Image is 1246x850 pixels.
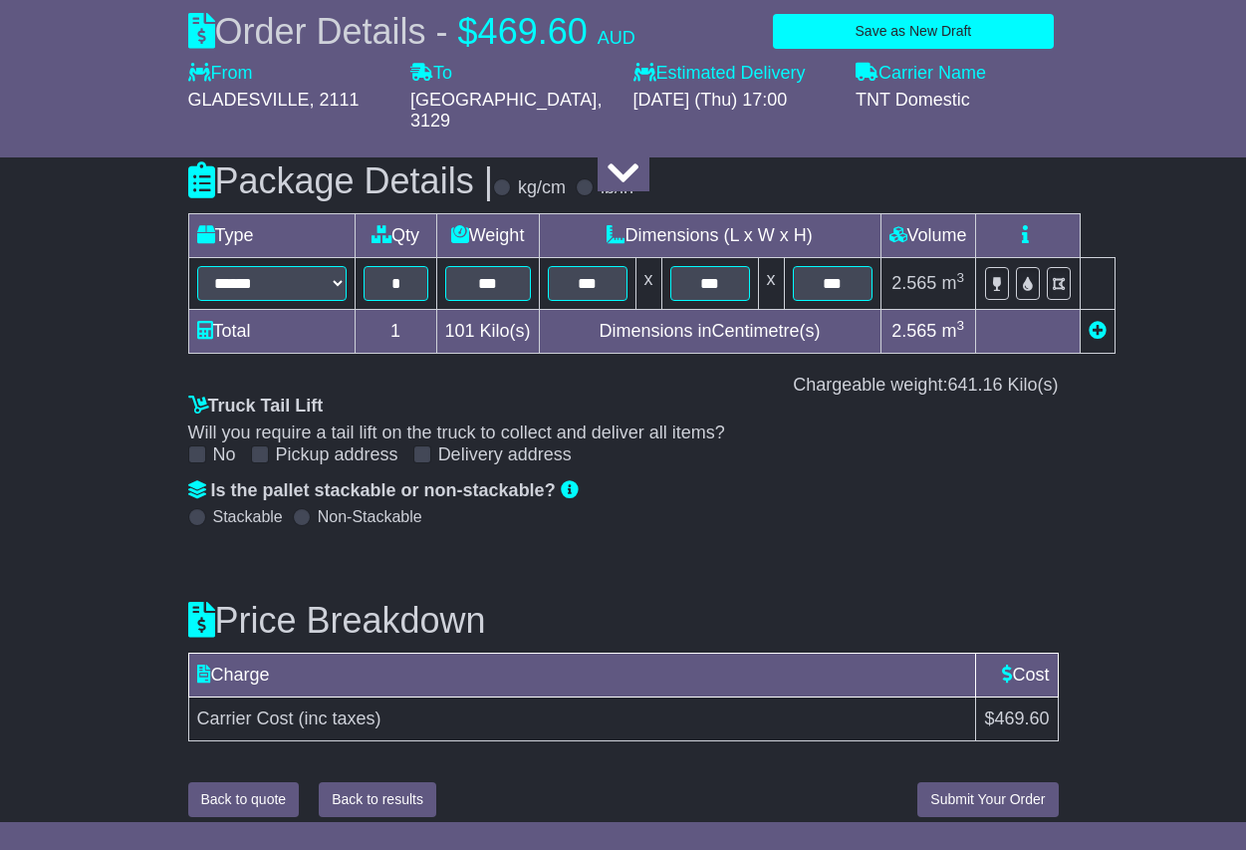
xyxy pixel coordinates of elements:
td: 1 [355,309,436,353]
div: Chargeable weight: Kilo(s) [188,375,1059,397]
label: Estimated Delivery [633,63,837,85]
label: Stackable [213,507,283,526]
span: 641.16 [947,375,1002,395]
label: Delivery address [438,444,572,466]
label: No [213,444,236,466]
span: 469.60 [478,11,588,52]
td: Kilo(s) [436,309,539,353]
span: Submit Your Order [930,791,1045,807]
button: Back to quote [188,782,300,817]
label: Non-Stackable [318,507,422,526]
td: Charge [188,653,976,697]
span: 2.565 [891,273,936,293]
span: 2.565 [891,321,936,341]
td: Weight [436,213,539,257]
span: $469.60 [984,708,1049,728]
td: Type [188,213,355,257]
td: Cost [976,653,1058,697]
span: , 3129 [410,90,602,132]
label: Carrier Name [856,63,986,85]
h3: Package Details | [188,161,494,201]
span: 101 [445,321,475,341]
h3: Price Breakdown [188,601,1059,641]
td: Dimensions in Centimetre(s) [539,309,880,353]
td: Dimensions (L x W x H) [539,213,880,257]
button: Save as New Draft [773,14,1053,49]
span: m [941,273,964,293]
div: [DATE] (Thu) 17:00 [633,90,837,112]
span: GLADESVILLE [188,90,310,110]
label: Truck Tail Lift [188,396,324,418]
button: Submit Your Order [917,782,1058,817]
a: Add new item [1089,321,1107,341]
span: Is the pallet stackable or non-stackable? [211,480,556,500]
td: x [635,257,661,309]
span: m [941,321,964,341]
span: $ [458,11,478,52]
td: Qty [355,213,436,257]
sup: 3 [956,270,964,285]
div: TNT Domestic [856,90,1059,112]
span: , 2111 [310,90,360,110]
div: Order Details - [188,10,635,53]
span: Carrier Cost [197,708,294,728]
td: Total [188,309,355,353]
button: Back to results [319,782,436,817]
span: [GEOGRAPHIC_DATA] [410,90,597,110]
span: (inc taxes) [299,708,381,728]
span: AUD [598,28,635,48]
div: Will you require a tail lift on the truck to collect and deliver all items? [188,423,1059,444]
label: To [410,63,452,85]
sup: 3 [956,318,964,333]
td: x [758,257,784,309]
td: Volume [880,213,975,257]
label: Pickup address [276,444,398,466]
label: From [188,63,253,85]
